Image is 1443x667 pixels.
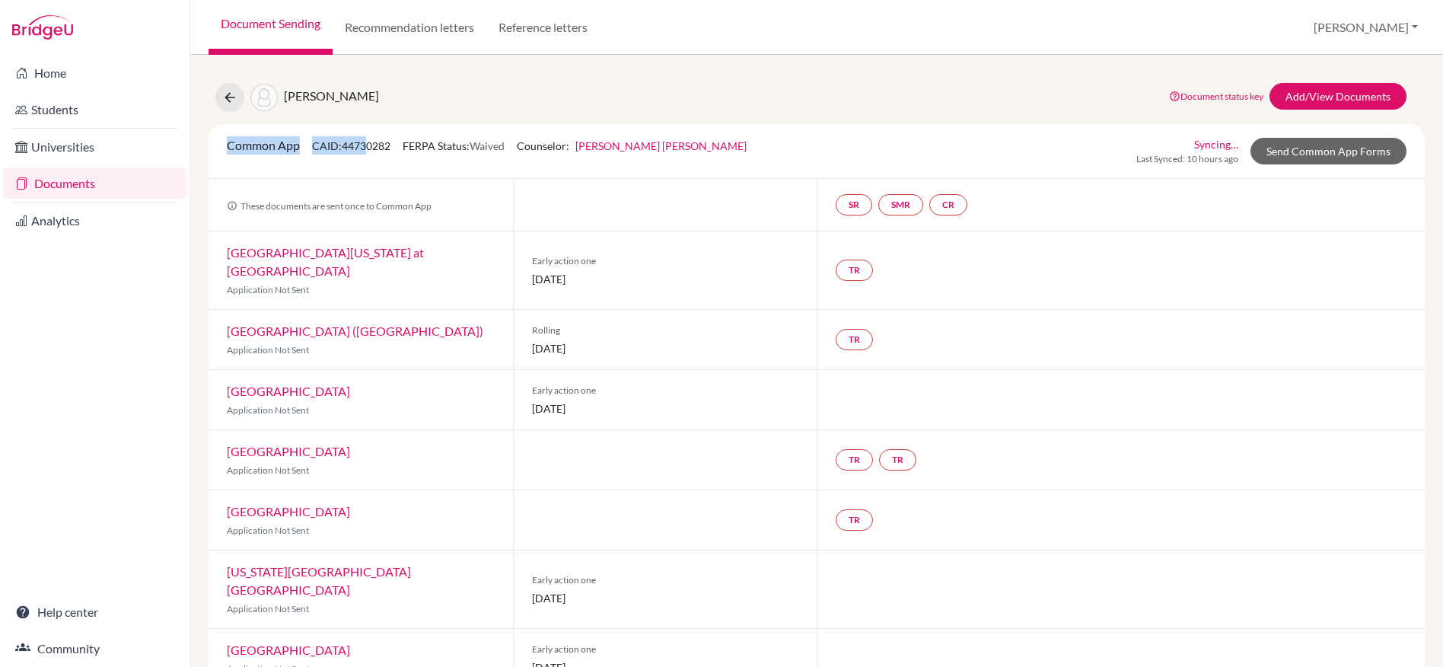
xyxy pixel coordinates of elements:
span: CAID: 44730282 [312,139,390,152]
span: [PERSON_NAME] [284,88,379,103]
a: Help center [3,597,186,627]
a: Community [3,633,186,664]
span: Application Not Sent [227,603,309,614]
span: Counselor: [517,139,747,152]
a: [GEOGRAPHIC_DATA] [227,504,350,519]
a: Students [3,94,186,125]
button: [PERSON_NAME] [1307,13,1425,42]
a: [GEOGRAPHIC_DATA] [227,444,350,458]
span: [DATE] [532,271,799,287]
span: FERPA Status: [403,139,505,152]
a: [PERSON_NAME] [PERSON_NAME] [575,139,747,152]
a: SR [836,194,872,215]
span: [DATE] [532,340,799,356]
a: TR [836,260,873,281]
a: Universities [3,132,186,162]
a: TR [836,509,873,531]
a: Documents [3,168,186,199]
a: Analytics [3,206,186,236]
span: Application Not Sent [227,464,309,476]
a: [GEOGRAPHIC_DATA][US_STATE] at [GEOGRAPHIC_DATA] [227,245,424,278]
span: Early action one [532,643,799,656]
span: Early action one [532,573,799,587]
span: Waived [470,139,505,152]
a: [GEOGRAPHIC_DATA] [227,643,350,657]
span: Application Not Sent [227,404,309,416]
a: Home [3,58,186,88]
a: Send Common App Forms [1250,138,1406,164]
span: These documents are sent once to Common App [227,200,432,212]
a: [GEOGRAPHIC_DATA] [227,384,350,398]
a: CR [929,194,967,215]
span: [DATE] [532,401,799,416]
span: Application Not Sent [227,525,309,536]
span: Early action one [532,254,799,268]
a: TR [836,449,873,471]
a: Add/View Documents [1269,83,1406,110]
span: [DATE] [532,590,799,606]
img: Bridge-U [12,15,73,40]
a: Syncing… [1194,136,1238,152]
span: Rolling [532,324,799,337]
a: Document status key [1169,91,1263,102]
span: Application Not Sent [227,284,309,295]
a: TR [879,449,916,471]
a: SMR [878,194,923,215]
span: Early action one [532,384,799,397]
a: [US_STATE][GEOGRAPHIC_DATA] [GEOGRAPHIC_DATA] [227,564,411,597]
a: TR [836,329,873,350]
span: Last Synced: 10 hours ago [1136,152,1238,166]
span: Common App [227,138,300,152]
a: [GEOGRAPHIC_DATA] ([GEOGRAPHIC_DATA]) [227,324,483,338]
span: Application Not Sent [227,344,309,356]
